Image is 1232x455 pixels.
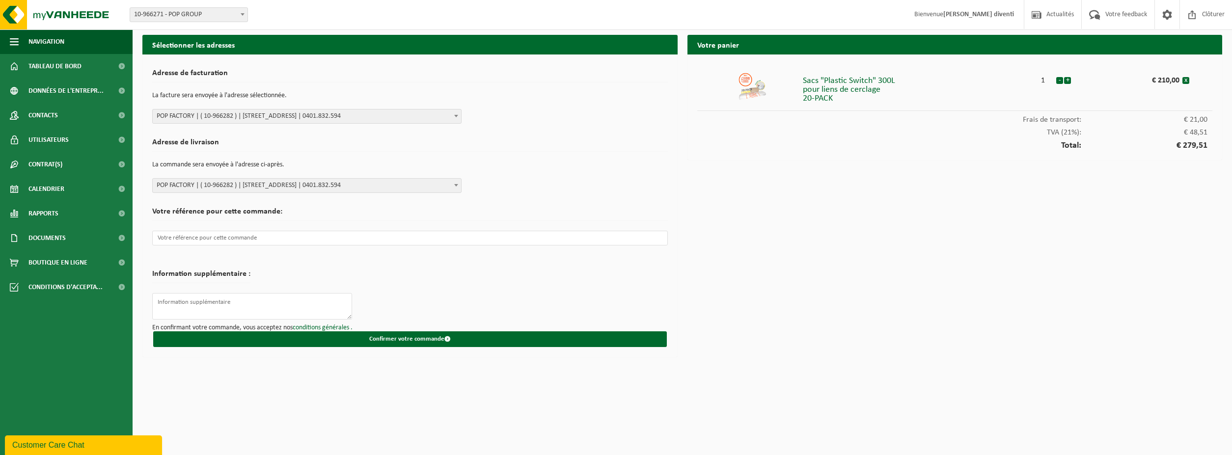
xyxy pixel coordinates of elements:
iframe: chat widget [5,433,164,455]
div: Sacs "Plastic Switch" 300L pour liens de cerclage 20-PACK [803,72,1030,103]
div: TVA (21%): [697,124,1213,136]
h2: Adresse de livraison [152,138,668,152]
span: POP FACTORY | ( 10-966282 ) | RUE DU BOSQUET 41, 1400 NIVELLES | 0401.832.594 [152,178,462,193]
span: Calendrier [28,177,64,201]
input: Votre référence pour cette commande [152,231,668,245]
button: - [1056,77,1063,84]
span: Données de l'entrepr... [28,79,104,103]
h2: Adresse de facturation [152,69,668,82]
div: Frais de transport: [697,111,1213,124]
p: En confirmant votre commande, vous acceptez nos [152,324,668,331]
span: € 21,00 [1081,116,1207,124]
span: POP FACTORY | ( 10-966282 ) | RUE DU BOSQUET 41, 1400 NIVELLES | 0401.832.594 [152,109,462,124]
a: conditions générales . [293,324,353,331]
span: POP FACTORY | ( 10-966282 ) | RUE DU BOSQUET 41, 1400 NIVELLES | 0401.832.594 [153,109,461,123]
span: Conditions d'accepta... [28,275,103,299]
strong: [PERSON_NAME] diventi [943,11,1014,18]
button: Confirmer votre commande [153,331,667,347]
h2: Information supplémentaire : [152,270,250,283]
div: Total: [697,136,1213,150]
h2: Votre panier [687,35,1223,54]
span: € 279,51 [1081,141,1207,150]
div: € 210,00 [1106,72,1182,84]
span: Rapports [28,201,58,226]
div: 1 [1031,72,1056,84]
span: Boutique en ligne [28,250,87,275]
span: Tableau de bord [28,54,82,79]
span: POP FACTORY | ( 10-966282 ) | RUE DU BOSQUET 41, 1400 NIVELLES | 0401.832.594 [153,179,461,192]
span: Documents [28,226,66,250]
button: x [1182,77,1189,84]
span: 10-966271 - POP GROUP [130,7,248,22]
img: 01-999953 [738,72,767,101]
h2: Votre référence pour cette commande: [152,208,668,221]
span: Contacts [28,103,58,128]
p: La facture sera envoyée à l'adresse sélectionnée. [152,87,668,104]
span: 10-966271 - POP GROUP [130,8,247,22]
h2: Sélectionner les adresses [142,35,678,54]
span: Utilisateurs [28,128,69,152]
button: + [1064,77,1071,84]
p: La commande sera envoyée à l'adresse ci-après. [152,157,668,173]
span: Navigation [28,29,64,54]
span: Contrat(s) [28,152,62,177]
span: € 48,51 [1081,129,1207,136]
